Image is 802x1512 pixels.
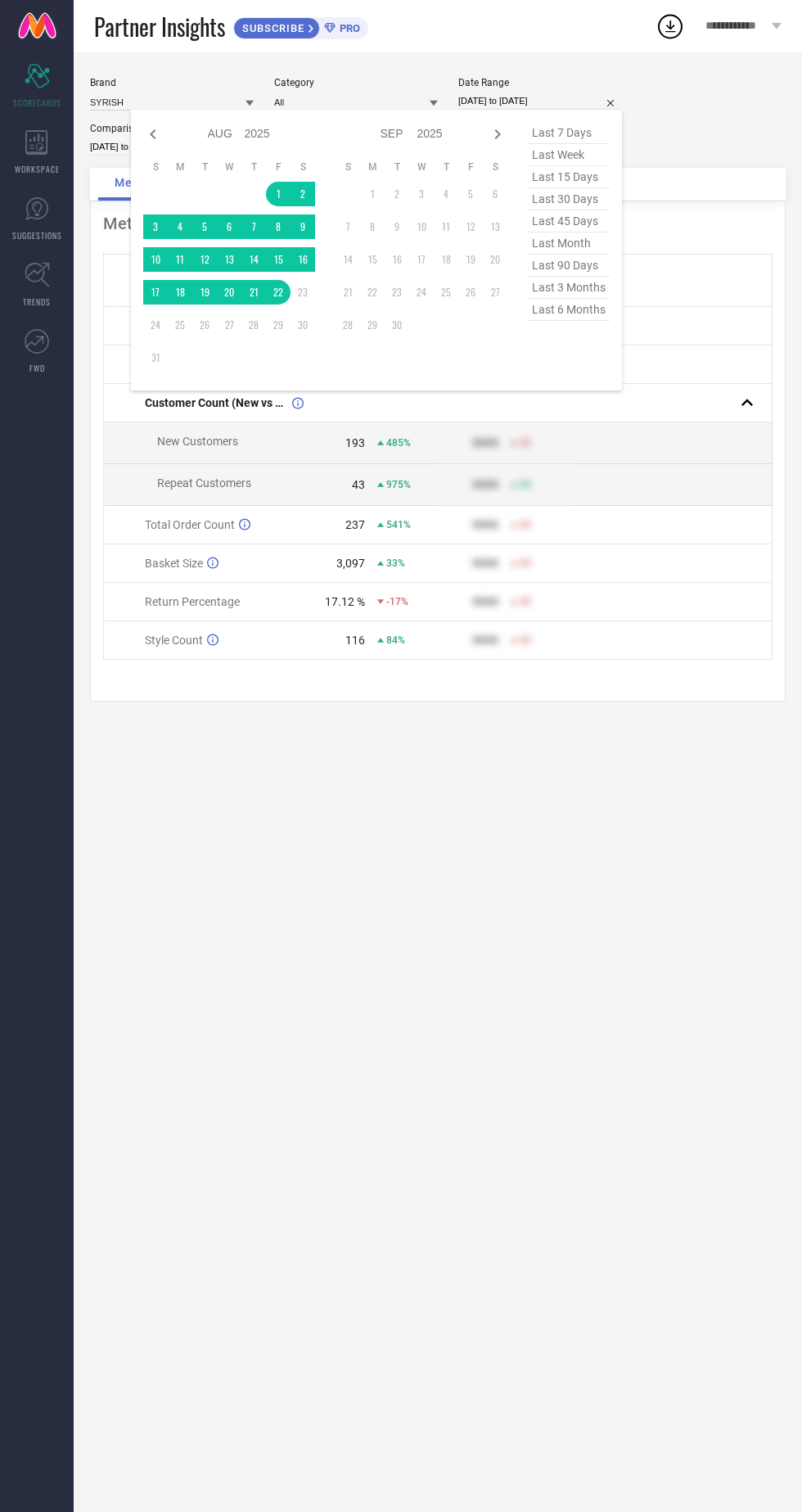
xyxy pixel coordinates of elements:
td: Tue Sep 09 2025 [385,214,409,239]
td: Sun Aug 17 2025 [143,280,168,305]
th: Wednesday [409,160,434,174]
div: Comparison Period [90,123,254,134]
div: Date Range [458,77,622,88]
td: Mon Aug 18 2025 [168,280,192,305]
td: Sat Aug 16 2025 [291,247,315,272]
td: Sun Sep 07 2025 [336,214,360,239]
div: Open download list [656,11,685,41]
td: Thu Sep 18 2025 [434,247,458,272]
span: PRO [336,22,360,34]
span: 50 [520,437,531,449]
span: last 90 days [528,255,610,277]
td: Mon Aug 04 2025 [168,214,192,239]
td: Sun Sep 14 2025 [336,247,360,272]
td: Wed Aug 06 2025 [217,214,241,239]
td: Sat Sep 06 2025 [483,182,507,206]
span: last 3 months [528,277,610,299]
span: SCORECARDS [13,97,61,109]
td: Fri Aug 22 2025 [266,280,291,305]
div: 116 [345,634,365,647]
td: Sun Aug 31 2025 [143,345,168,370]
td: Sat Sep 27 2025 [483,280,507,305]
td: Wed Aug 13 2025 [217,247,241,272]
td: Thu Sep 25 2025 [434,280,458,305]
td: Wed Sep 10 2025 [409,214,434,239]
span: 33% [386,557,405,569]
input: Select date range [458,93,622,110]
span: TRENDS [23,296,51,308]
td: Sun Aug 10 2025 [143,247,168,272]
span: last 15 days [528,166,610,188]
td: Mon Sep 15 2025 [360,247,385,272]
td: Sat Sep 13 2025 [483,214,507,239]
td: Mon Sep 01 2025 [360,182,385,206]
th: Friday [266,160,291,174]
th: Wednesday [217,160,241,174]
span: SUGGESTIONS [12,229,62,241]
th: Tuesday [192,160,217,174]
span: Partner Insights [94,10,225,43]
td: Tue Aug 05 2025 [192,214,217,239]
span: last month [528,232,610,255]
div: Next month [488,124,507,144]
td: Mon Sep 29 2025 [360,313,385,337]
td: Fri Sep 05 2025 [458,182,483,206]
span: New Customers [157,435,238,448]
td: Thu Sep 04 2025 [434,182,458,206]
span: last 30 days [528,188,610,210]
span: SUBSCRIBE [234,22,309,34]
td: Thu Aug 21 2025 [241,280,266,305]
td: Sat Aug 09 2025 [291,214,315,239]
div: Brand [90,77,254,88]
span: Repeat Customers [157,476,251,490]
th: Thursday [241,160,266,174]
th: Sunday [143,160,168,174]
span: WORKSPACE [15,163,60,175]
td: Thu Aug 14 2025 [241,247,266,272]
span: 485% [386,437,411,449]
td: Wed Aug 20 2025 [217,280,241,305]
span: 50 [520,557,531,569]
td: Tue Sep 30 2025 [385,313,409,337]
span: Customer Count (New vs Repeat) [145,396,288,409]
td: Fri Sep 26 2025 [458,280,483,305]
span: 50 [520,479,531,490]
th: Monday [168,160,192,174]
div: Previous month [143,124,163,144]
div: 9999 [472,436,498,449]
td: Fri Sep 12 2025 [458,214,483,239]
td: Fri Sep 19 2025 [458,247,483,272]
th: Tuesday [385,160,409,174]
td: Wed Sep 03 2025 [409,182,434,206]
span: 50 [520,634,531,646]
div: 43 [352,478,365,491]
span: Metrics [115,176,160,189]
span: 84% [386,634,405,646]
td: Tue Aug 19 2025 [192,280,217,305]
th: Saturday [291,160,315,174]
th: Monday [360,160,385,174]
div: 9999 [472,634,498,647]
span: FWD [29,362,45,374]
div: Category [274,77,438,88]
div: Metrics [103,214,773,233]
td: Sat Sep 20 2025 [483,247,507,272]
td: Wed Aug 27 2025 [217,313,241,337]
td: Fri Aug 15 2025 [266,247,291,272]
td: Wed Sep 24 2025 [409,280,434,305]
span: 50 [520,519,531,530]
span: last week [528,144,610,166]
td: Tue Sep 02 2025 [385,182,409,206]
td: Fri Aug 01 2025 [266,182,291,206]
div: 17.12 % [325,595,365,608]
span: Style Count [145,634,203,647]
td: Fri Aug 08 2025 [266,214,291,239]
td: Tue Aug 12 2025 [192,247,217,272]
td: Mon Aug 25 2025 [168,313,192,337]
span: last 6 months [528,299,610,321]
div: 9999 [472,595,498,608]
td: Sun Sep 21 2025 [336,280,360,305]
span: Return Percentage [145,595,240,608]
td: Thu Aug 07 2025 [241,214,266,239]
td: Fri Aug 29 2025 [266,313,291,337]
